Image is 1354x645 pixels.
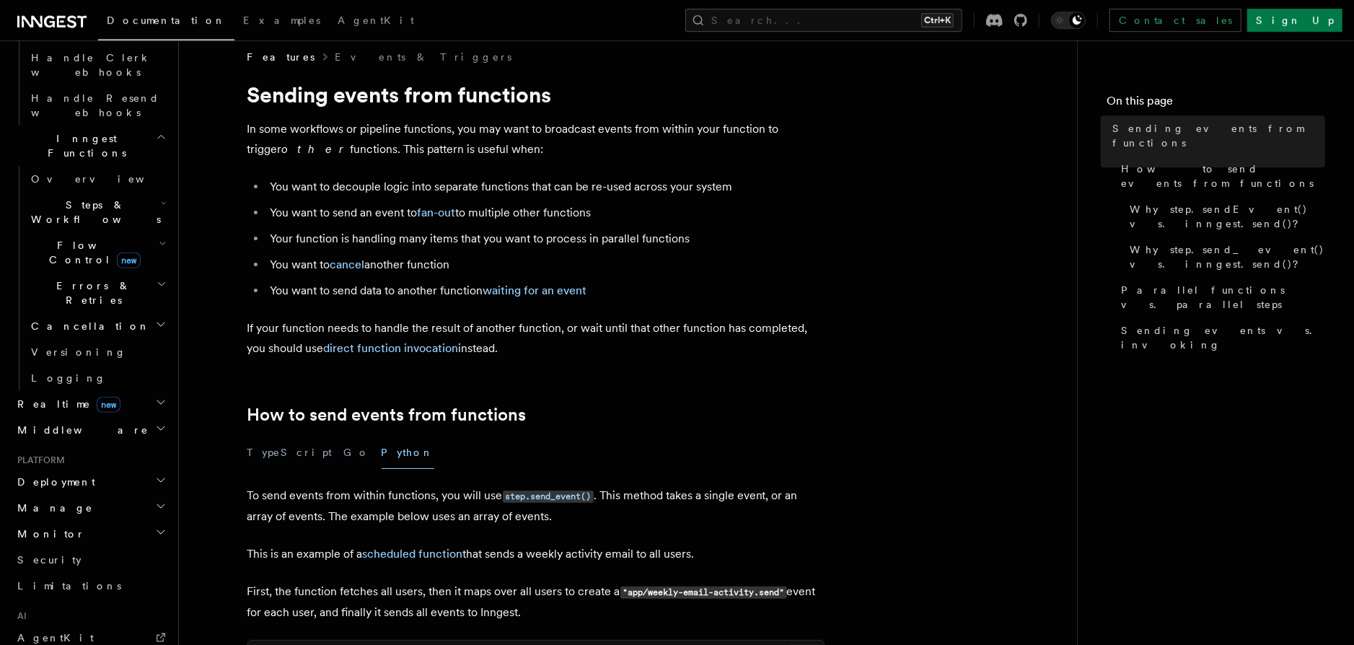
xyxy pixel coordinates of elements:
span: Errors & Retries [25,278,157,307]
a: How to send events from functions [1115,156,1325,196]
span: Why step.sendEvent() vs. inngest.send()? [1130,202,1325,231]
span: Handle Resend webhooks [31,92,159,118]
button: TypeScript [247,436,333,469]
a: Handle Resend webhooks [25,85,170,126]
a: Sending events from functions [1107,115,1325,156]
button: Deployment [12,469,170,495]
span: AgentKit [338,14,414,26]
a: Examples [234,4,329,39]
a: Versioning [25,339,170,365]
a: scheduled function [363,547,463,561]
span: Documentation [107,14,226,26]
span: Monitor [12,527,85,541]
h4: On this page [1107,92,1325,115]
span: Handle Clerk webhooks [31,52,151,78]
code: "app/weekly-email-activity.send" [620,587,787,599]
p: This is an example of a that sends a weekly activity email to all users. [247,544,825,564]
a: step.send_event() [503,488,594,502]
span: Limitations [17,580,121,592]
span: AgentKit [17,632,94,644]
button: Realtimenew [12,391,170,417]
span: Flow Control [25,238,159,267]
span: Examples [243,14,320,26]
code: step.send_event() [503,491,594,503]
button: Cancellation [25,313,170,339]
button: Inngest Functions [12,126,170,166]
span: Logging [31,372,106,384]
a: Parallel functions vs. parallel steps [1115,277,1325,317]
button: Middleware [12,417,170,443]
a: Sign Up [1247,9,1342,32]
button: Go [344,436,370,469]
span: Manage [12,501,93,515]
span: AI [12,610,27,622]
a: Logging [25,365,170,391]
a: direct function invocation [324,341,459,355]
li: You want to send data to another function [266,281,825,301]
span: new [117,253,141,268]
button: Toggle dark mode [1051,12,1086,29]
a: waiting for an event [483,284,587,297]
a: Contact sales [1109,9,1241,32]
button: Python [382,436,434,469]
a: cancel [330,258,365,271]
a: Sending events vs. invoking [1115,317,1325,358]
span: Deployment [12,475,95,489]
a: Overview [25,166,170,192]
span: Cancellation [25,319,150,333]
span: Features [247,50,315,64]
a: Security [12,547,170,573]
li: You want to decouple logic into separate functions that can be re-used across your system [266,177,825,197]
span: Sending events vs. invoking [1121,323,1325,352]
p: To send events from within functions, you will use . This method takes a single event, or an arra... [247,486,825,527]
button: Monitor [12,521,170,547]
a: Handle Clerk webhooks [25,45,170,85]
a: Events & Triggers [335,50,512,64]
a: Why step.sendEvent() vs. inngest.send()? [1124,196,1325,237]
a: fan-out [418,206,456,219]
li: You want to another function [266,255,825,275]
span: Why step.send_event() vs. inngest.send()? [1130,242,1325,271]
span: Security [17,554,82,566]
span: Versioning [31,346,126,358]
span: Inngest Functions [12,131,156,160]
span: new [97,397,120,413]
div: Inngest Functions [12,166,170,391]
li: Your function is handling many items that you want to process in parallel functions [266,229,825,249]
span: How to send events from functions [1121,162,1325,190]
h1: Sending events from functions [247,82,825,107]
a: AgentKit [329,4,423,39]
button: Manage [12,495,170,521]
button: Errors & Retries [25,273,170,313]
span: Middleware [12,423,149,437]
em: other [282,142,351,156]
p: First, the function fetches all users, then it maps over all users to create a event for each use... [247,582,825,623]
span: Platform [12,455,65,466]
span: Sending events from functions [1112,121,1325,150]
a: Documentation [98,4,234,40]
span: Overview [31,173,180,185]
span: Steps & Workflows [25,198,161,227]
button: Search...Ctrl+K [685,9,962,32]
span: Realtime [12,397,120,411]
li: You want to send an event to to multiple other functions [266,203,825,223]
kbd: Ctrl+K [921,13,954,27]
button: Flow Controlnew [25,232,170,273]
span: Parallel functions vs. parallel steps [1121,283,1325,312]
p: In some workflows or pipeline functions, you may want to broadcast events from within your functi... [247,119,825,159]
button: Steps & Workflows [25,192,170,232]
p: If your function needs to handle the result of another function, or wait until that other functio... [247,318,825,359]
a: Limitations [12,573,170,599]
a: Why step.send_event() vs. inngest.send()? [1124,237,1325,277]
a: How to send events from functions [247,405,527,425]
